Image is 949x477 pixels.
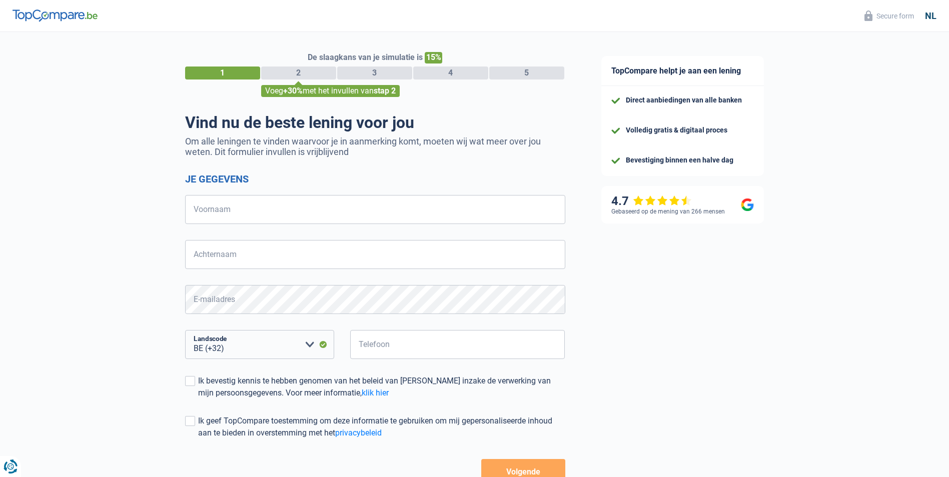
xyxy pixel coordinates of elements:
div: Bevestiging binnen een halve dag [626,156,733,164]
span: 15% [425,52,442,63]
h2: Je gegevens [185,173,565,185]
div: 4 [413,66,488,79]
div: 4.7 [611,194,692,208]
div: 3 [337,66,412,79]
div: 1 [185,66,260,79]
span: De slaagkans van je simulatie is [308,52,423,62]
p: Om alle leningen te vinden waarvoor je in aanmerking komt, moeten wij wat meer over jou weten. Di... [185,136,565,157]
input: 401020304 [350,330,565,359]
div: Ik geef TopCompare toestemming om deze informatie te gebruiken om mij gepersonaliseerde inhoud aa... [198,415,565,439]
div: Voeg met het invullen van [261,85,400,97]
span: stap 2 [374,86,396,95]
h1: Vind nu de beste lening voor jou [185,113,565,132]
div: TopCompare helpt je aan een lening [601,56,764,86]
div: Direct aanbiedingen van alle banken [626,96,742,104]
img: TopCompare Logo [13,9,98,21]
a: privacybeleid [335,428,382,437]
div: Gebaseerd op de mening van 266 mensen [611,208,725,215]
div: 2 [261,66,336,79]
div: 5 [489,66,564,79]
button: Secure form [858,7,920,24]
div: nl [925,10,936,21]
div: Volledig gratis & digitaal proces [626,126,727,134]
a: klik hier [362,388,389,397]
span: +30% [283,86,303,95]
div: Ik bevestig kennis te hebben genomen van het beleid van [PERSON_NAME] inzake de verwerking van mi... [198,375,565,399]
